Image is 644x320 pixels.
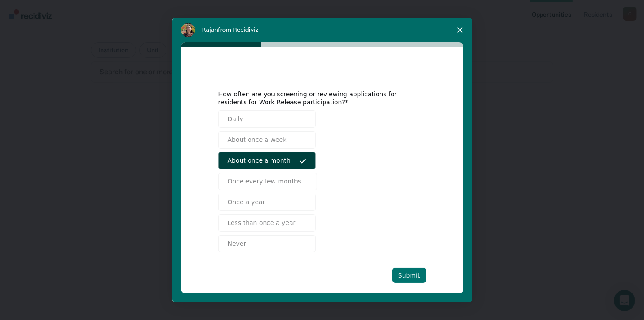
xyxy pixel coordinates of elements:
[228,218,296,228] span: Less than once a year
[228,177,301,186] span: Once every few months
[202,27,218,33] span: Rajan
[218,110,316,128] button: Daily
[218,90,413,106] div: How often are you screening or reviewing applications for residents for Work Release participation?
[228,114,243,124] span: Daily
[218,194,316,211] button: Once a year
[181,23,195,37] img: Profile image for Rajan
[218,214,316,232] button: Less than once a year
[448,18,472,42] span: Close survey
[218,173,318,190] button: Once every few months
[392,268,426,283] button: Submit
[218,235,316,252] button: Never
[218,152,316,169] button: About once a month
[228,239,246,248] span: Never
[228,135,287,145] span: About once a week
[218,131,316,149] button: About once a week
[228,198,265,207] span: Once a year
[228,156,291,165] span: About once a month
[218,27,259,33] span: from Recidiviz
